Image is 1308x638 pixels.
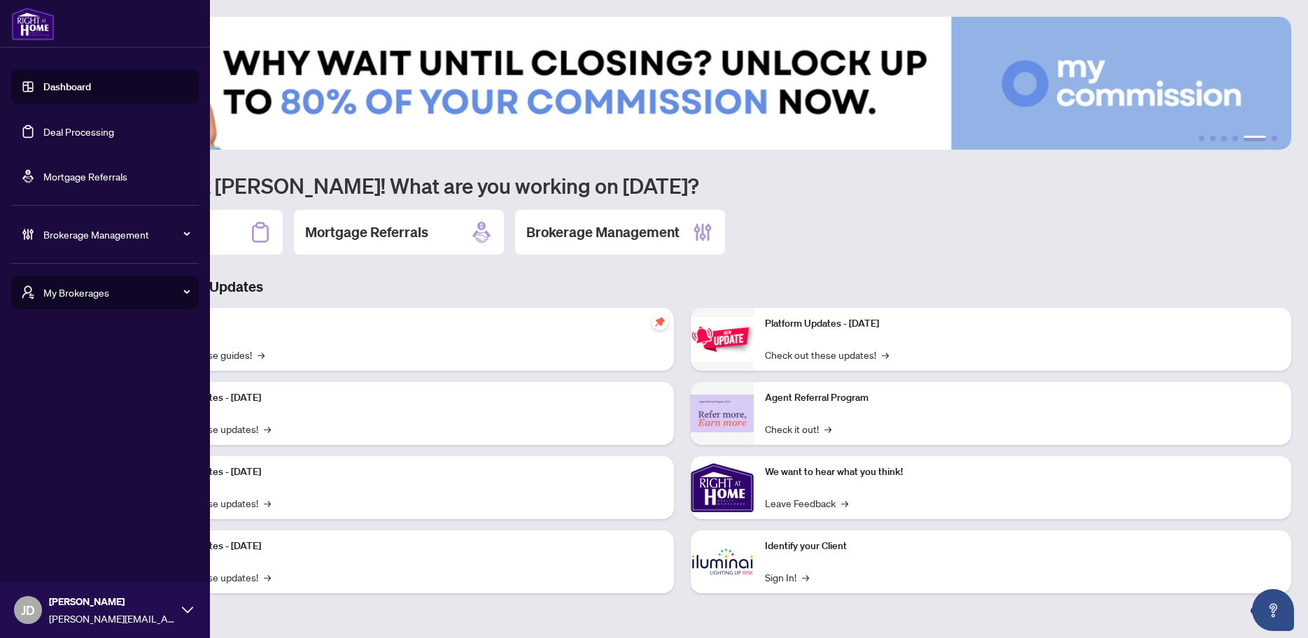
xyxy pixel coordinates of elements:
[1221,136,1227,141] button: 3
[147,539,663,554] p: Platform Updates - [DATE]
[802,569,809,585] span: →
[147,465,663,480] p: Platform Updates - [DATE]
[765,539,1281,554] p: Identify your Client
[652,313,668,330] span: pushpin
[841,495,848,511] span: →
[11,7,55,41] img: logo
[21,285,35,299] span: user-switch
[691,317,754,361] img: Platform Updates - June 23, 2025
[765,347,889,362] a: Check out these updates!→
[1244,136,1266,141] button: 5
[824,421,831,437] span: →
[264,421,271,437] span: →
[765,569,809,585] a: Sign In!→
[49,611,175,626] span: [PERSON_NAME][EMAIL_ADDRESS][PERSON_NAME][DOMAIN_NAME]
[765,495,848,511] a: Leave Feedback→
[147,390,663,406] p: Platform Updates - [DATE]
[147,316,663,332] p: Self-Help
[43,125,114,138] a: Deal Processing
[73,172,1291,199] h1: Welcome back [PERSON_NAME]! What are you working on [DATE]?
[765,316,1281,332] p: Platform Updates - [DATE]
[1252,589,1294,631] button: Open asap
[882,347,889,362] span: →
[1199,136,1204,141] button: 1
[691,395,754,433] img: Agent Referral Program
[526,222,680,242] h2: Brokerage Management
[49,594,175,609] span: [PERSON_NAME]
[73,17,1291,150] img: Slide 4
[264,495,271,511] span: →
[1232,136,1238,141] button: 4
[43,170,127,183] a: Mortgage Referrals
[43,80,91,93] a: Dashboard
[765,465,1281,480] p: We want to hear what you think!
[1272,136,1277,141] button: 6
[691,456,754,519] img: We want to hear what you think!
[264,569,271,585] span: →
[258,347,265,362] span: →
[43,227,189,242] span: Brokerage Management
[765,390,1281,406] p: Agent Referral Program
[691,530,754,593] img: Identify your Client
[43,285,189,300] span: My Brokerages
[21,600,35,620] span: JD
[1210,136,1216,141] button: 2
[765,421,831,437] a: Check it out!→
[73,277,1291,297] h3: Brokerage & Industry Updates
[305,222,428,242] h2: Mortgage Referrals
